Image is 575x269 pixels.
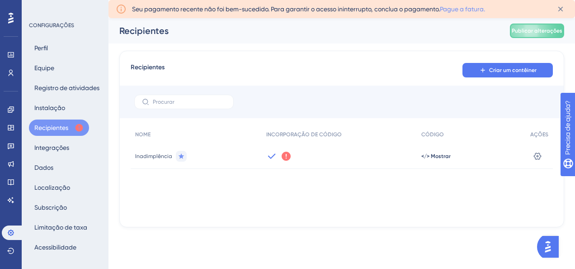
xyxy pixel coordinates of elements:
[29,22,102,29] div: CONFIGURAÇÕES
[29,100,71,116] button: Instalação
[132,4,485,14] span: Seu pagamento recente não foi bem-sucedido. Para garantir o acesso ininterrupto, conclua o pagame...
[29,219,93,235] button: Limitação de taxa
[462,63,553,77] button: Criar um contêiner
[131,62,165,78] span: Recipientes
[29,60,60,76] button: Equipe
[119,24,487,37] div: Recipientes
[440,5,485,13] a: Pague a fatura.
[21,2,75,13] span: Precisa de ajuda?
[512,27,562,34] span: Publicar alterações
[29,179,75,196] button: Localização
[421,131,444,138] span: CÓDIGO
[530,131,548,138] span: AÇÕES
[510,24,564,38] button: Publicar alterações
[29,80,105,96] button: Registro de atividades
[29,120,89,136] button: Recipientes
[29,40,53,56] button: Perfil
[266,131,342,138] span: INCORPORAÇÃO DE CÓDIGO
[29,139,75,156] button: Integrações
[29,239,82,255] button: Acessibilidade
[34,122,68,133] font: Recipientes
[537,233,564,260] iframe: UserGuiding AI Assistant Launcher
[29,159,59,176] button: Dados
[421,153,451,160] button: </> Mostrar
[29,199,72,216] button: Subscrição
[153,99,226,105] input: Procurar
[135,131,151,138] span: NOME
[135,153,172,160] span: Inadimplência
[489,67,537,74] span: Criar um contêiner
